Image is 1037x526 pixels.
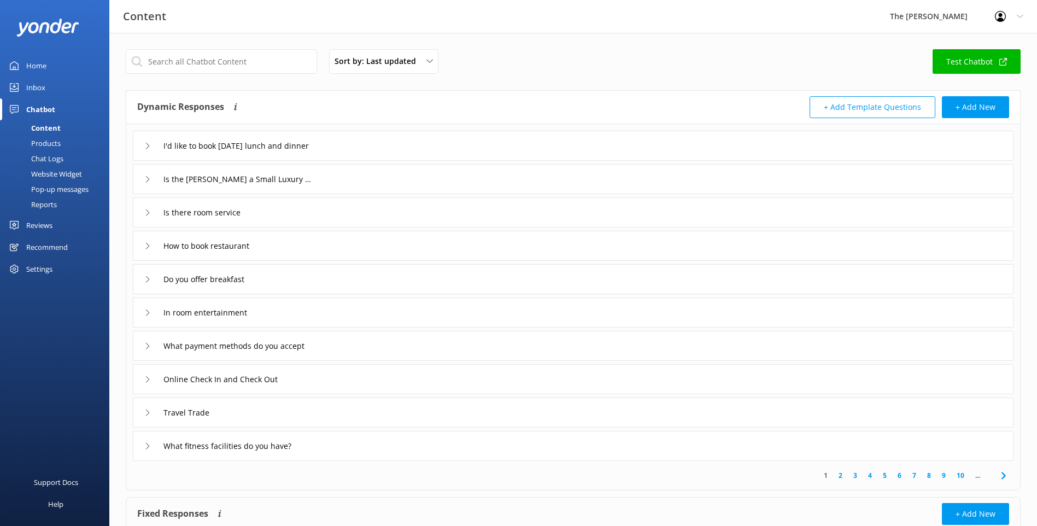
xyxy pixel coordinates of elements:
[877,470,892,481] a: 5
[7,120,61,136] div: Content
[7,136,61,151] div: Products
[907,470,922,481] a: 7
[26,214,52,236] div: Reviews
[942,96,1009,118] button: + Add New
[7,151,63,166] div: Chat Logs
[892,470,907,481] a: 6
[7,197,109,212] a: Reports
[7,151,109,166] a: Chat Logs
[26,236,68,258] div: Recommend
[951,470,970,481] a: 10
[863,470,877,481] a: 4
[833,470,848,481] a: 2
[16,19,79,37] img: yonder-white-logo.png
[137,503,208,525] h4: Fixed Responses
[26,77,45,98] div: Inbox
[7,182,89,197] div: Pop-up messages
[48,493,63,515] div: Help
[7,182,109,197] a: Pop-up messages
[936,470,951,481] a: 9
[922,470,936,481] a: 8
[123,8,166,25] h3: Content
[7,120,109,136] a: Content
[7,136,109,151] a: Products
[810,96,935,118] button: + Add Template Questions
[818,470,833,481] a: 1
[7,166,82,182] div: Website Widget
[34,471,78,493] div: Support Docs
[26,55,46,77] div: Home
[970,470,986,481] span: ...
[26,98,55,120] div: Chatbot
[7,166,109,182] a: Website Widget
[137,96,224,118] h4: Dynamic Responses
[7,197,57,212] div: Reports
[942,503,1009,525] button: + Add New
[848,470,863,481] a: 3
[933,49,1021,74] a: Test Chatbot
[26,258,52,280] div: Settings
[335,55,423,67] span: Sort by: Last updated
[126,49,317,74] input: Search all Chatbot Content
